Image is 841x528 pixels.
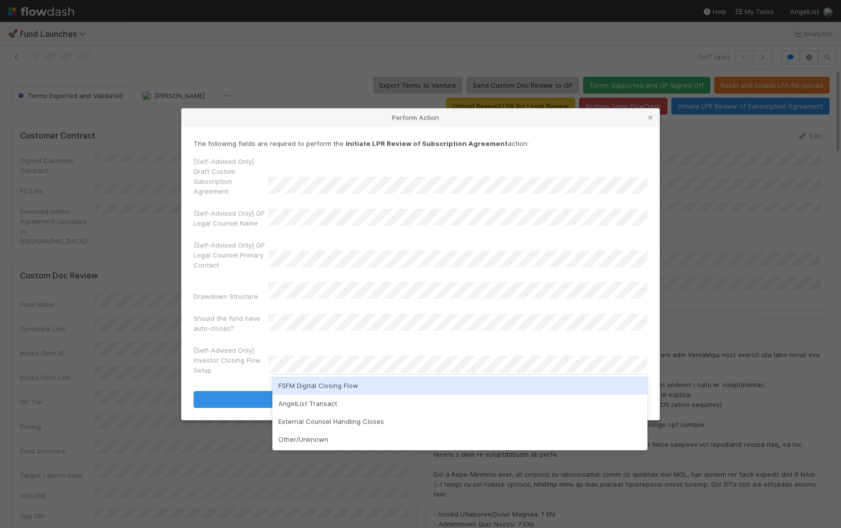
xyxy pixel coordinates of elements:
[194,345,268,375] label: [Self-Advised Only] Investor Closing Flow Setup
[194,391,647,408] button: Initiate LPR Review of Subscription Agreement
[194,240,268,270] label: [Self-Advised Only] GP Legal Counsel Primary Contact
[346,139,508,147] strong: Initiate LPR Review of Subscription Agreement
[272,377,647,395] div: FSFM Digital Closing Flow
[194,138,647,148] p: The following fields are required to perform the action:
[194,156,268,196] label: [Self-Advised Only] Draft Custom Subscription Agreement
[194,208,268,228] label: [Self-Advised Only] GP Legal Counsel Name
[272,430,647,448] div: Other/Unknown
[272,412,647,430] div: External Counsel Handling Closes
[194,313,268,333] label: Should the fund have auto-closes?
[182,109,659,127] div: Perform Action
[194,291,258,301] label: Drawdown Structure
[272,395,647,412] div: AngelList Transact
